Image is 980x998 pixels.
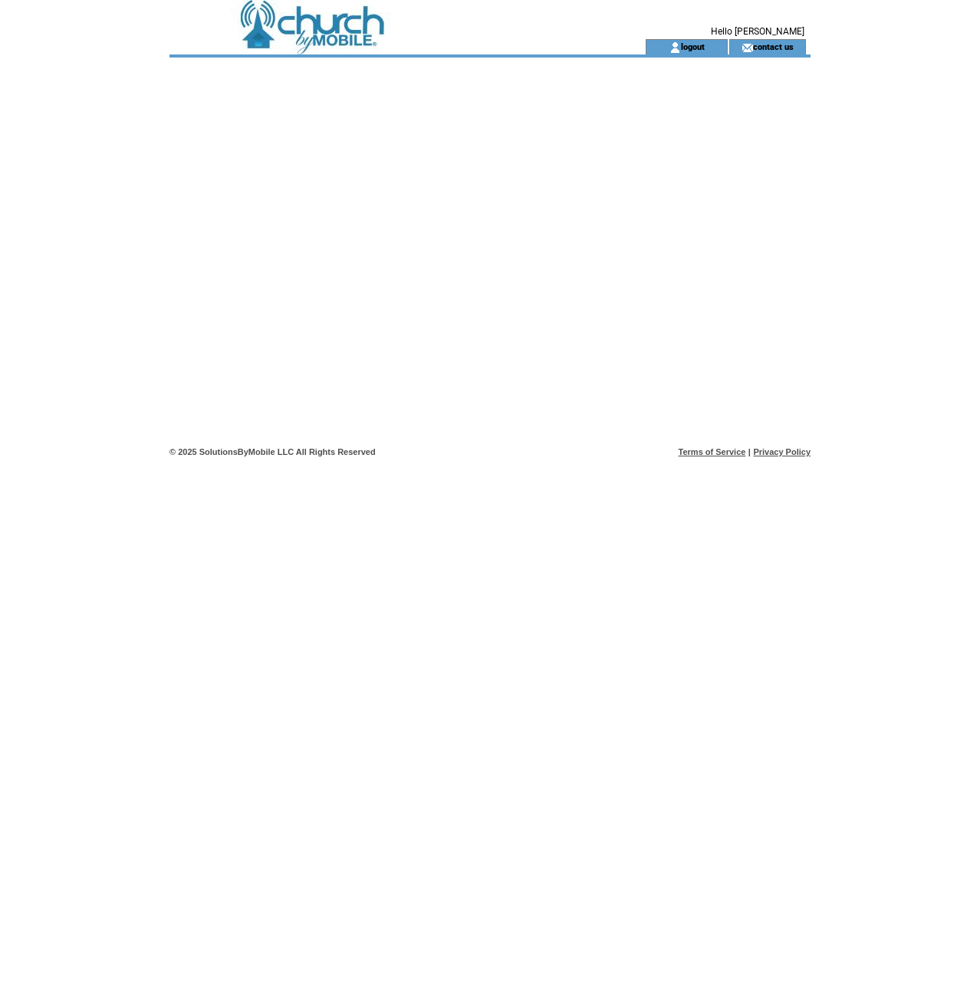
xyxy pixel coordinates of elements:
a: Privacy Policy [753,447,811,456]
span: | [748,447,751,456]
a: logout [681,41,705,51]
img: contact_us_icon.gif [742,41,753,54]
a: Terms of Service [679,447,746,456]
a: contact us [753,41,794,51]
span: Hello [PERSON_NAME] [711,26,804,37]
span: © 2025 SolutionsByMobile LLC All Rights Reserved [169,447,376,456]
img: account_icon.gif [669,41,681,54]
